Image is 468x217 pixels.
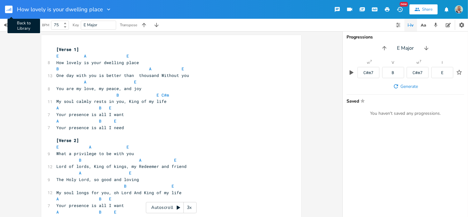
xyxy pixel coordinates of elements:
span: A [149,66,152,72]
span: B [56,66,59,72]
span: Saved [347,98,460,103]
span: A [84,53,86,59]
span: Generate [400,83,418,89]
span: Your presence is all I want [56,203,124,208]
span: Your presence is all I want [56,112,124,117]
div: 3x [184,202,195,213]
div: Key [73,23,79,27]
span: A [79,170,81,176]
div: Autoscroll [146,202,197,213]
div: Progressions [347,35,464,39]
div: C#m7 [413,71,423,75]
span: One day with you is better than thousand Without you [56,73,189,78]
img: NODJIBEYE CHERUBIN [455,5,463,13]
span: E [56,144,59,150]
span: B [99,196,101,202]
span: My soul calmly rests in you, King of my life [56,98,167,104]
span: A [56,105,59,111]
div: You haven't saved any progressions. [347,111,464,116]
span: Lord of lords, King of kings, my Redeemer and friend [56,164,187,169]
span: E [109,105,111,111]
div: BPM [42,23,49,27]
div: Share [422,7,433,12]
span: B [99,209,101,215]
span: How lovely is your dwelling place [56,60,139,65]
span: B [99,105,101,111]
span: What a privilege to be with you [56,151,134,156]
span: E [157,92,159,98]
span: E [109,196,111,202]
span: You are my love, my peace, and joy [56,86,141,91]
button: New [393,4,406,15]
span: A [56,196,59,202]
span: E [129,170,131,176]
span: A [84,79,86,85]
span: E [126,53,129,59]
span: E [56,53,59,59]
div: C#m7 [363,71,373,75]
span: Your presence is all I need [56,125,124,130]
span: E Major [84,22,97,28]
div: V [392,61,394,64]
span: A [139,157,141,163]
span: B [99,118,101,124]
span: The Holy Lord, so good and loving [56,177,139,182]
span: A [56,118,59,124]
span: C#m [162,92,169,98]
div: Transpose [120,23,137,27]
span: B [124,183,126,189]
span: [Verse 1] [56,47,79,52]
div: I [442,61,443,64]
span: My soul longs for you, oh Lord And King of my life [56,190,182,195]
button: Back to Library [5,2,18,17]
span: E [172,183,174,189]
span: E [114,209,116,215]
span: [Verse 2] [56,138,79,143]
span: How lovely is your dwelling place [17,7,103,12]
span: E [182,66,184,72]
sup: 7 [370,60,372,63]
button: Share [409,4,438,14]
sup: 7 [419,60,421,63]
span: E Major [397,45,414,52]
span: A [56,209,59,215]
div: vi [416,61,419,64]
span: E [114,118,116,124]
span: E [174,157,177,163]
div: B [392,71,394,75]
span: B [116,92,119,98]
div: New [400,2,408,7]
span: A [89,144,91,150]
span: E [134,79,136,85]
span: B [79,157,81,163]
span: E [126,144,129,150]
button: Generate [390,81,420,92]
div: vi [367,61,370,64]
div: E [441,71,444,75]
